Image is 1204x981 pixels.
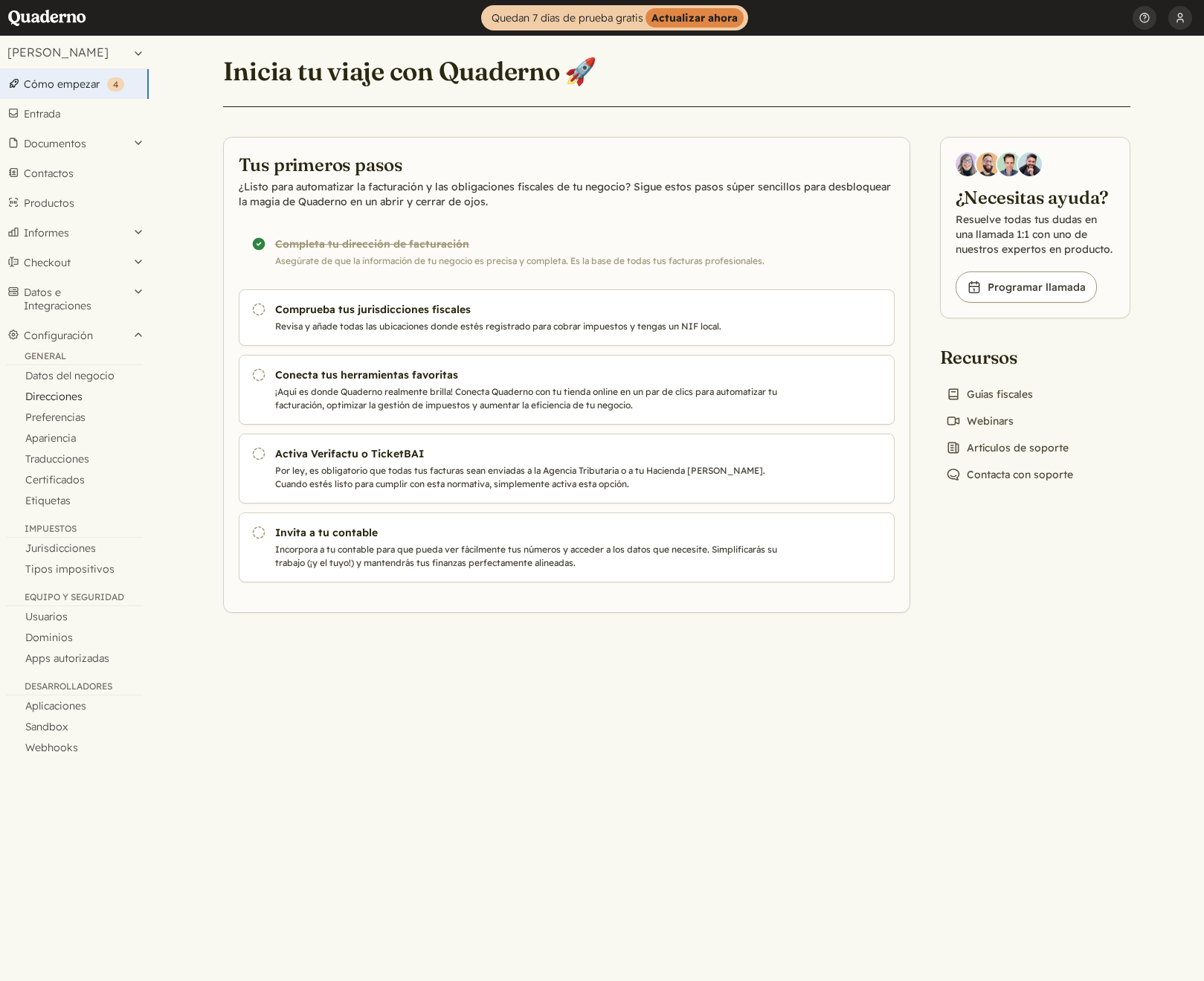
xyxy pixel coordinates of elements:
[275,320,782,333] p: Revisa y añade todas las ubicaciones donde estés registrado para cobrar impuestos y tengas un NIF...
[6,591,143,606] div: Equipo y seguridad
[113,79,118,90] span: 4
[956,271,1097,303] a: Programar llamada
[976,152,1000,176] img: Jairo Fumero, Account Executive at Quaderno
[223,55,597,88] h1: Inicia tu viaje con Quaderno 🚀
[275,385,782,412] p: ¡Aquí es donde Quaderno realmente brilla! Conecta Quaderno con tu tienda online en un par de clic...
[956,212,1115,257] p: Resuelve todas tus dudas en una llamada 1:1 con uno de nuestros expertos en producto.
[1018,152,1042,176] img: Javier Rubio, DevRel at Quaderno
[275,367,782,382] h3: Conecta tus herramientas favoritas
[239,355,895,425] a: Conecta tus herramientas favoritas ¡Aquí es donde Quaderno realmente brilla! Conecta Quaderno con...
[940,464,1079,485] a: Contacta con soporte
[956,152,979,176] img: Diana Carrasco, Account Executive at Quaderno
[239,512,895,582] a: Invita a tu contable Incorpora a tu contable para que pueda ver fácilmente tus números y acceder ...
[239,289,895,346] a: Comprueba tus jurisdicciones fiscales Revisa y añade todas las ubicaciones donde estés registrado...
[940,384,1039,405] a: Guías fiscales
[275,543,782,570] p: Incorpora a tu contable para que pueda ver fácilmente tus números y acceder a los datos que neces...
[275,302,782,317] h3: Comprueba tus jurisdicciones fiscales
[275,464,782,491] p: Por ley, es obligatorio que todas tus facturas sean enviadas a la Agencia Tributaria o a tu Hacie...
[239,434,895,504] a: Activa Verifactu o TicketBAI Por ley, es obligatorio que todas tus facturas sean enviadas a la Ag...
[6,523,143,538] div: Impuestos
[940,345,1079,369] h2: Recursos
[275,525,782,540] h3: Invita a tu contable
[6,350,143,365] div: General
[6,681,143,695] div: Desarrolladores
[275,446,782,461] h3: Activa Verifactu o TicketBAI
[239,152,895,176] h2: Tus primeros pasos
[956,185,1115,209] h2: ¿Necesitas ayuda?
[481,5,748,30] a: Quedan 7 días de prueba gratisActualizar ahora
[646,8,744,28] strong: Actualizar ahora
[997,152,1021,176] img: Ivo Oltmans, Business Developer at Quaderno
[239,179,895,209] p: ¿Listo para automatizar la facturación y las obligaciones fiscales de tu negocio? Sigue estos pas...
[940,437,1075,458] a: Artículos de soporte
[940,411,1020,431] a: Webinars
